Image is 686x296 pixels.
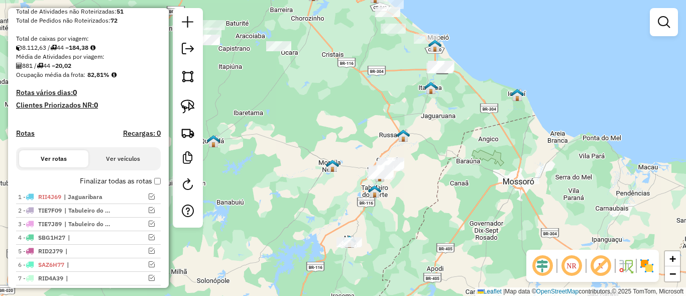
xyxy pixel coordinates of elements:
[16,88,161,97] h4: Rotas vários dias:
[369,165,394,175] div: Atividade não roteirizada - Merc. Jose e Maria
[665,266,680,281] a: Zoom out
[381,24,406,34] div: Atividade não roteirizada - Bar Da Bibi
[16,63,22,69] i: Total de Atividades
[428,63,453,73] div: Atividade não roteirizada - NICOLAS RAVELE
[369,167,394,177] div: Atividade não roteirizada - PONTO DO FRAN ASSADO
[194,35,219,45] div: Atividade não roteirizada - SUPER SOFYA
[38,261,64,268] span: SAZ6H77
[414,34,439,44] div: Atividade não roteirizada - DISK GELADO
[117,8,124,15] strong: 51
[68,233,114,242] span: |
[379,160,404,170] div: Atividade não roteirizada - SITIO DO ELIAS
[378,159,403,169] div: Atividade não roteirizada - BAR DO COTOCO
[38,193,61,201] span: RII4J69
[18,234,65,241] span: 4 -
[38,274,63,282] span: RID4A39
[181,100,195,114] img: Selecionar atividades - laço
[16,16,161,25] div: Total de Pedidos não Roteirizados:
[80,176,161,186] label: Finalizar todas as rotas
[639,258,655,274] img: Exibir/Ocultar setores
[669,267,676,280] span: −
[196,28,221,38] div: Atividade não roteirizada - CHU SAO JOAO
[376,161,401,171] div: Atividade não roteirizada - ESPETINHO DO CLEUDO
[503,288,505,295] span: |
[397,129,410,142] img: RUSSAS
[18,288,64,295] span: 8 -
[38,234,65,241] span: SBG1H27
[149,275,155,281] em: Visualizar rota
[428,63,453,73] div: Atividade não roteirizada - MERCADINHO BENI
[177,122,199,144] a: Criar rota
[18,193,61,201] span: 1 -
[178,12,198,35] a: Nova sessão e pesquisa
[38,247,63,255] span: RID2J79
[149,248,155,254] em: Visualizar rota
[16,7,161,16] div: Total de Atividades não Roteirizadas:
[65,247,111,256] span: |
[379,159,404,169] div: Atividade não roteirizada - DEPOSITO EDMAR
[181,69,195,83] img: Selecionar atividades - polígono
[181,126,195,140] img: Criar rota
[200,20,225,30] div: Atividade não roteirizada - MERC. DO LINO
[154,178,161,184] input: Finalizar todas as rotas
[88,150,158,167] button: Ver veículos
[378,158,403,168] div: Atividade não roteirizada - DEPOSISTO TOCA DA ON
[559,254,584,278] span: Ocultar NR
[428,61,453,71] div: Atividade não roteirizada - TRAILER DA ELITA
[16,129,35,138] h4: Rotas
[16,71,85,78] span: Ocupação média da frota:
[55,62,71,69] strong: 20,02
[111,72,117,78] em: Média calculada utilizando a maior ocupação (%Peso ou %Cubagem) de cada rota da sessão. Rotas cro...
[478,288,502,295] a: Leaflet
[87,71,109,78] strong: 82,81%
[368,166,393,176] div: Atividade não roteirizada - FRIGORIF LUIZ ALVES
[379,159,404,169] div: Atividade não roteirizada - DEP SITO DA KATIA
[18,261,64,268] span: 6 -
[178,174,198,197] a: Reroteirizar Sessão
[110,17,118,24] strong: 72
[69,44,88,51] strong: 184,38
[379,157,404,167] div: Atividade não roteirizada - SITIO BOM LAZER
[343,235,356,248] img: ALTO SANTO
[18,274,63,282] span: 7 -
[428,39,441,52] img: FORTIM
[64,192,110,202] span: Jaguaribara
[149,221,155,227] em: Visualizar rota
[178,39,198,61] a: Exportar sessão
[16,52,161,61] div: Média de Atividades por viagem:
[16,43,161,52] div: 8.112,63 / 44 =
[16,34,161,43] div: Total de caixas por viagem:
[530,254,554,278] span: Ocultar deslocamento
[18,207,62,214] span: 2 -
[18,247,63,255] span: 5 -
[123,129,161,138] h4: Recargas: 0
[149,207,155,213] em: Visualizar rota
[427,62,452,72] div: Atividade não roteirizada - BAR DOMINO
[18,220,62,228] span: 3 -
[178,148,198,170] a: Criar modelo
[337,237,362,247] div: Atividade não roteirizada - MERCADINHO ANTONIO
[16,45,22,51] i: Cubagem total roteirizado
[38,288,64,295] span: SBG1J05
[50,45,57,51] i: Total de rotas
[16,101,161,110] h4: Clientes Priorizados NR:
[149,193,155,200] em: Visualizar rota
[19,150,88,167] button: Ver rotas
[207,135,220,148] img: POSTO MONOLITOS
[90,45,95,51] i: Meta Caixas/viagem: 1,00 Diferença: 183,38
[475,287,686,296] div: Map data © contributors,© 2025 TomTom, Microsoft
[16,61,161,70] div: 881 / 44 =
[428,61,453,71] div: Atividade não roteirizada - BAR DO IVAN
[38,207,62,214] span: TIE7F09
[64,206,110,215] span: Tabuleiro do Norte
[368,185,381,198] img: TABULEIRO DO NORTE
[511,88,524,102] img: Icapui
[375,7,400,17] div: Atividade não roteirizada - ponto da carne assad
[94,101,98,110] strong: 0
[669,252,676,265] span: +
[149,261,155,267] em: Visualizar rota
[38,220,62,228] span: TIE7J89
[424,81,437,94] img: ITAICABA
[266,41,291,51] div: Atividade não roteirizada - DIJALMA COSTA
[368,166,393,176] div: Atividade não roteirizada - MARIA GEIZA NOGUEIRA DA COSTA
